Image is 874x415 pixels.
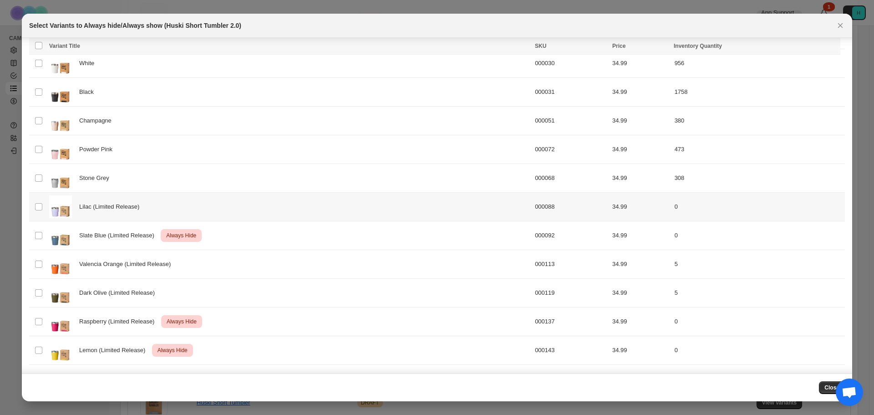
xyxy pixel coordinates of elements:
span: Slate Blue (Limited Release) [79,231,159,240]
span: Inventory Quantity [674,43,722,49]
span: Always Hide [165,316,198,327]
td: 000051 [532,107,610,135]
span: Stone Grey [79,174,114,183]
td: 000092 [532,221,610,250]
img: Short_Tumbler_2.0_-_Raspberry.jpg [49,310,72,333]
img: huski_short-tumbler-2.0_black.jpg [49,81,72,103]
td: 34.99 [610,49,672,78]
td: 34.99 [610,336,672,365]
td: 000137 [532,307,610,336]
td: 000143 [532,336,610,365]
td: 000072 [532,135,610,164]
td: 34.99 [610,279,672,307]
td: 474 [672,365,845,394]
span: Valencia Orange (Limited Release) [79,260,176,269]
td: 0 [672,336,845,365]
td: 000031 [532,78,610,107]
button: Close [819,381,845,394]
img: Short_Tumbler_2.0_-_Lemon.jpg [49,339,72,362]
span: Variant Title [49,43,80,49]
h2: Select Variants to Always hide/Always show (Huski Short Tumbler 2.0) [29,21,241,30]
td: 0 [672,307,845,336]
span: Black [79,87,99,97]
img: ST2.png [49,224,72,247]
td: 380 [672,107,845,135]
span: Close [824,384,839,391]
td: 000088 [532,193,610,221]
td: 0 [672,193,845,221]
td: 34.99 [610,221,672,250]
td: 000030 [532,49,610,78]
span: Always Hide [164,230,198,241]
img: shorttumbler_pink.jpg [49,138,72,161]
img: Huski_Short_Tumbler_2.0_-_Ocean_Blue.jpg [49,368,72,390]
img: Orange_-_ST2.jpg [49,253,72,276]
td: 34.99 [610,307,672,336]
td: 956 [672,49,845,78]
span: Raspberry (Limited Release) [79,317,159,326]
td: 5 [672,250,845,279]
img: shorttumbler_grey_1.jpg [49,167,72,190]
td: 000068 [532,164,610,193]
td: 000155 [532,365,610,394]
span: Price [612,43,625,49]
img: huski_short-tumbler-2.0_white.jpg [49,52,72,75]
td: 1758 [672,78,845,107]
span: Dark Olive (Limited Release) [79,288,160,297]
span: Lemon (Limited Release) [79,346,150,355]
span: Champagne [79,116,117,125]
a: Open chat [836,379,863,406]
td: 34.99 [610,135,672,164]
td: 5 [672,279,845,307]
img: Lilac-ST2.jpg [49,195,72,218]
td: 34.99 [610,164,672,193]
td: 34.99 [610,365,672,394]
td: 000113 [532,250,610,279]
span: Always Hide [156,345,189,356]
td: 0 [672,221,845,250]
td: 34.99 [610,193,672,221]
td: 34.99 [610,250,672,279]
td: 308 [672,164,845,193]
td: 000119 [532,279,610,307]
td: 34.99 [610,78,672,107]
img: ST2.jpg [49,282,72,304]
img: huski_products_short-tumbler-2.0_champagne.jpg [49,109,72,132]
td: 34.99 [610,107,672,135]
span: White [79,59,99,68]
button: Close [834,19,847,32]
span: Lilac (Limited Release) [79,202,144,211]
td: 473 [672,135,845,164]
span: SKU [535,43,546,49]
span: Powder Pink [79,145,117,154]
